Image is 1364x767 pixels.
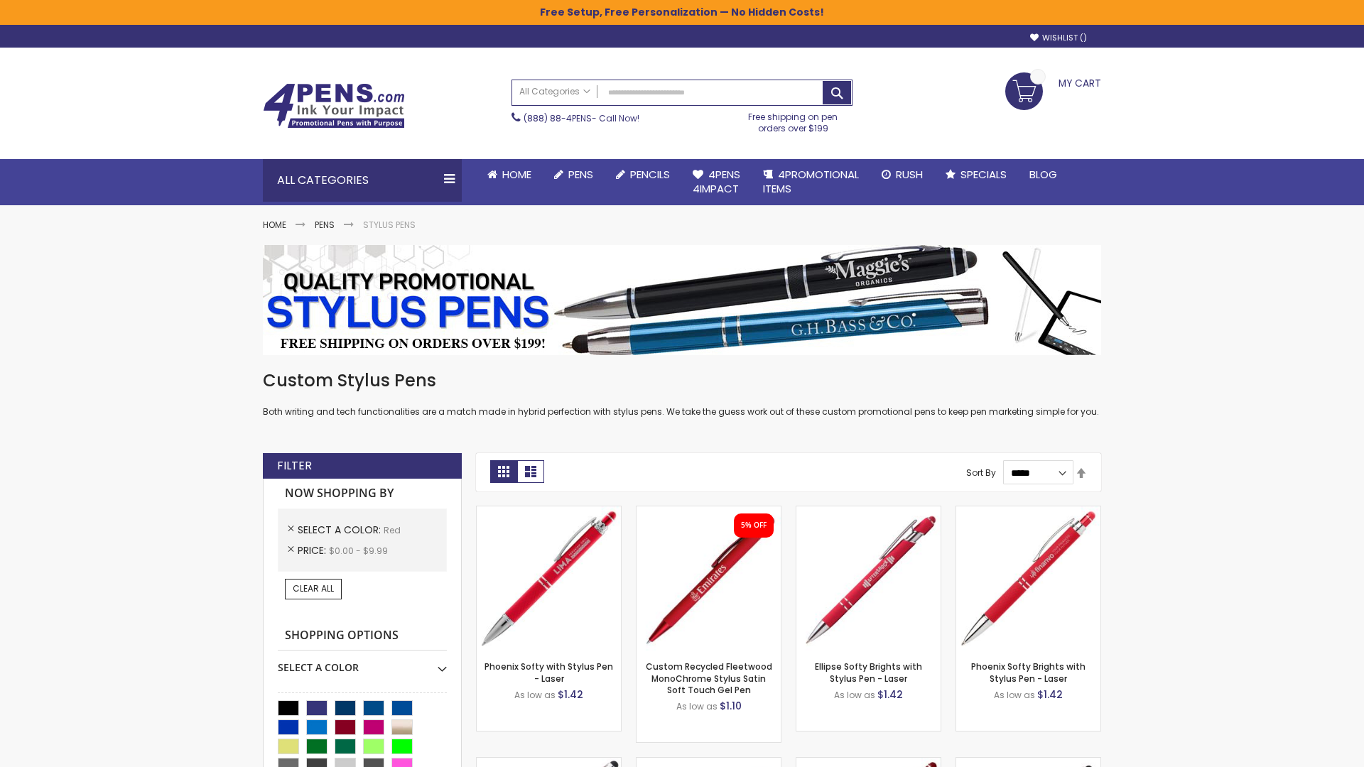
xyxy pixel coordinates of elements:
[298,543,329,557] span: Price
[971,660,1086,684] a: Phoenix Softy Brights with Stylus Pen - Laser
[896,167,923,182] span: Rush
[476,159,543,190] a: Home
[315,219,335,231] a: Pens
[263,245,1101,355] img: Stylus Pens
[693,167,740,196] span: 4Pens 4impact
[263,219,286,231] a: Home
[676,700,718,712] span: As low as
[278,621,447,651] strong: Shopping Options
[558,687,583,702] span: $1.42
[1029,167,1057,182] span: Blog
[485,660,613,684] a: Phoenix Softy with Stylus Pen - Laser
[278,651,447,675] div: Select A Color
[477,506,621,651] img: Phoenix Softy with Stylus Pen - Laser-Red
[514,689,556,701] span: As low as
[524,112,639,124] span: - Call Now!
[796,506,941,651] img: Ellipse Softy Brights with Stylus Pen - Laser-Red
[285,579,342,599] a: Clear All
[277,458,312,474] strong: Filter
[956,506,1100,651] img: Phoenix Softy Brights with Stylus Pen - Laser-Red
[796,506,941,518] a: Ellipse Softy Brights with Stylus Pen - Laser-Red
[637,506,781,651] img: Custom Recycled Fleetwood MonoChrome Stylus Satin Soft Touch Gel Pen-Red
[490,460,517,483] strong: Grid
[870,159,934,190] a: Rush
[263,159,462,202] div: All Categories
[278,479,447,508] strong: Now Shopping by
[512,80,597,104] a: All Categories
[834,689,875,701] span: As low as
[1030,33,1087,43] a: Wishlist
[741,521,767,531] div: 5% OFF
[720,699,742,713] span: $1.10
[502,167,531,182] span: Home
[519,86,590,97] span: All Categories
[877,687,903,702] span: $1.42
[605,159,681,190] a: Pencils
[293,582,334,594] span: Clear All
[384,524,401,536] span: Red
[966,467,996,479] label: Sort By
[646,660,772,695] a: Custom Recycled Fleetwood MonoChrome Stylus Satin Soft Touch Gel Pen
[263,369,1101,418] div: Both writing and tech functionalities are a match made in hybrid perfection with stylus pens. We ...
[637,506,781,518] a: Custom Recycled Fleetwood MonoChrome Stylus Satin Soft Touch Gel Pen-Red
[960,167,1007,182] span: Specials
[263,83,405,129] img: 4Pens Custom Pens and Promotional Products
[298,523,384,537] span: Select A Color
[524,112,592,124] a: (888) 88-4PENS
[994,689,1035,701] span: As low as
[763,167,859,196] span: 4PROMOTIONAL ITEMS
[681,159,752,205] a: 4Pens4impact
[815,660,922,684] a: Ellipse Softy Brights with Stylus Pen - Laser
[630,167,670,182] span: Pencils
[543,159,605,190] a: Pens
[752,159,870,205] a: 4PROMOTIONALITEMS
[568,167,593,182] span: Pens
[956,506,1100,518] a: Phoenix Softy Brights with Stylus Pen - Laser-Red
[263,369,1101,392] h1: Custom Stylus Pens
[477,506,621,518] a: Phoenix Softy with Stylus Pen - Laser-Red
[1037,687,1063,702] span: $1.42
[329,545,388,557] span: $0.00 - $9.99
[363,219,416,231] strong: Stylus Pens
[934,159,1018,190] a: Specials
[734,106,853,134] div: Free shipping on pen orders over $199
[1018,159,1068,190] a: Blog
